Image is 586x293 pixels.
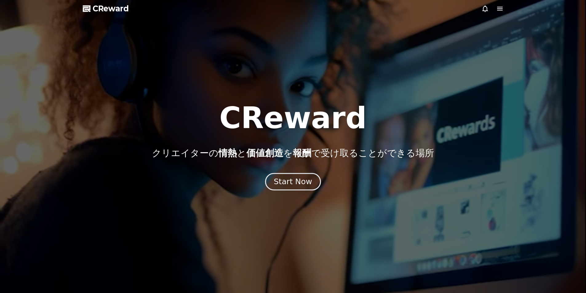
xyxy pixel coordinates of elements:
[293,148,311,158] span: 報酬
[246,148,283,158] span: 価値創造
[274,176,312,187] div: Start Now
[266,180,320,185] a: Start Now
[93,4,129,14] span: CReward
[83,4,129,14] a: CReward
[265,173,321,190] button: Start Now
[218,148,237,158] span: 情熱
[152,148,434,159] p: クリエイターの と を で受け取ることができる場所
[219,103,367,133] h1: CReward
